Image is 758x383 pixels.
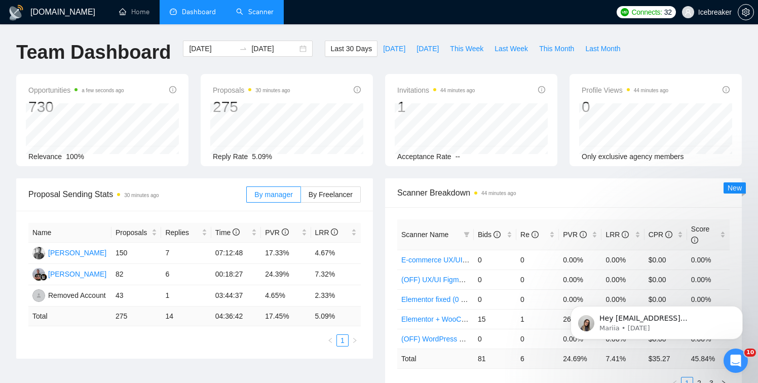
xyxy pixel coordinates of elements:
[324,334,336,347] li: Previous Page
[474,349,516,368] td: 81
[563,231,587,239] span: PVR
[687,270,730,289] td: 0.00%
[516,329,559,349] td: 0
[165,227,199,238] span: Replies
[311,264,361,285] td: 7.32%
[723,86,730,93] span: info-circle
[8,5,24,21] img: logo
[32,247,45,259] img: AI
[111,243,161,264] td: 150
[738,8,754,16] a: setting
[182,8,216,16] span: Dashboard
[621,8,629,16] img: upwork-logo.png
[645,250,687,270] td: $0.00
[324,334,336,347] button: left
[401,276,511,284] a: (OFF) UX/UI Figma USA $35/1000
[261,243,311,264] td: 17.33%
[539,43,574,54] span: This Month
[664,7,672,18] span: 32
[325,41,377,57] button: Last 30 Days
[397,84,475,96] span: Invitations
[516,289,559,309] td: 0
[330,43,372,54] span: Last 30 Days
[309,190,353,199] span: By Freelancer
[311,307,361,326] td: 5.09 %
[111,285,161,307] td: 43
[211,264,261,285] td: 00:18:27
[327,337,333,343] span: left
[685,9,692,16] span: user
[211,243,261,264] td: 07:12:48
[111,223,161,243] th: Proposals
[516,349,559,368] td: 6
[252,152,272,161] span: 5.09%
[401,231,448,239] span: Scanner Name
[532,231,539,238] span: info-circle
[111,264,161,285] td: 82
[632,7,662,18] span: Connects:
[464,232,470,238] span: filter
[444,41,489,57] button: This Week
[239,45,247,53] span: swap-right
[582,84,668,96] span: Profile Views
[687,250,730,270] td: 0.00%
[215,228,240,237] span: Time
[265,228,289,237] span: PVR
[48,290,106,301] div: Removed Account
[239,45,247,53] span: to
[28,223,111,243] th: Name
[189,43,235,54] input: Start date
[170,8,177,15] span: dashboard
[494,231,501,238] span: info-circle
[516,309,559,329] td: 1
[82,88,124,93] time: a few seconds ago
[48,247,106,258] div: [PERSON_NAME]
[601,250,644,270] td: 0.00%
[534,41,580,57] button: This Month
[555,285,758,356] iframe: Intercom notifications message
[32,289,45,302] img: RA
[516,250,559,270] td: 0
[124,193,159,198] time: 30 minutes ago
[311,285,361,307] td: 2.33%
[111,307,161,326] td: 275
[474,309,516,329] td: 15
[728,184,742,192] span: New
[724,349,748,373] iframe: Intercom live chat
[28,84,124,96] span: Opportunities
[233,228,240,236] span: info-circle
[28,307,111,326] td: Total
[474,289,516,309] td: 0
[397,152,451,161] span: Acceptance Rate
[32,248,106,256] a: AI[PERSON_NAME]
[481,190,516,196] time: 44 minutes ago
[213,84,290,96] span: Proposals
[352,337,358,343] span: right
[397,349,474,368] td: Total
[349,334,361,347] li: Next Page
[691,237,698,244] span: info-circle
[261,264,311,285] td: 24.39%
[66,152,84,161] span: 100%
[474,329,516,349] td: 0
[16,41,171,64] h1: Team Dashboard
[738,4,754,20] button: setting
[601,270,644,289] td: 0.00%
[331,228,338,236] span: info-circle
[462,227,472,242] span: filter
[161,307,211,326] td: 14
[416,43,439,54] span: [DATE]
[645,349,687,368] td: $ 35.27
[450,43,483,54] span: This Week
[397,186,730,199] span: Scanner Breakdown
[738,8,753,16] span: setting
[582,97,668,117] div: 0
[161,285,211,307] td: 1
[254,190,292,199] span: By manager
[474,270,516,289] td: 0
[32,268,45,281] img: HP
[440,88,475,93] time: 44 minutes ago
